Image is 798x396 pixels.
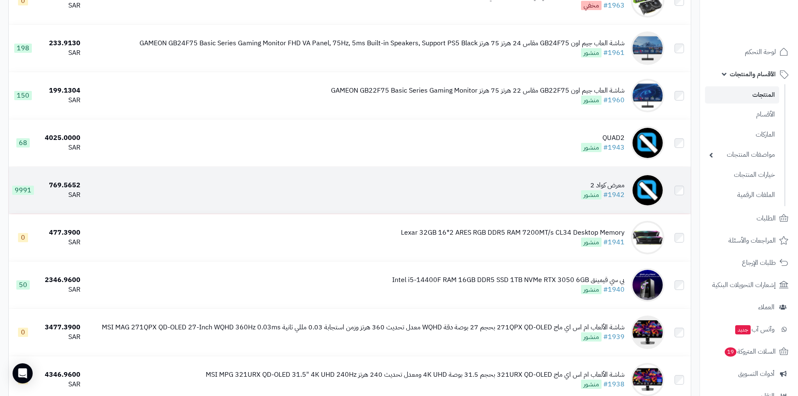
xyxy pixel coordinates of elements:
a: العملاء [705,297,793,317]
span: منشور [581,285,602,294]
img: شاشة العاب جيم اون GB22F75 مقاس 22 هرتز 75 هرتز GAMEON GB22F75 Basic Series Gaming Monitor [631,79,664,112]
div: شاشة الألعاب ام اس اي ماج 321URX QD-OLED بحجم 31.5 بوصة 4K UHD ومعدل تحديث 240 هرتز MSI MPG 321UR... [206,370,625,380]
div: SAR [41,1,80,10]
span: إشعارات التحويلات البنكية [712,279,776,291]
a: أدوات التسويق [705,364,793,384]
a: #1941 [603,237,625,247]
img: QUAD2 [631,126,664,160]
a: #1939 [603,332,625,342]
a: #1943 [603,142,625,153]
div: SAR [41,48,80,58]
span: السلات المتروكة [724,346,776,357]
div: 2346.9600 [41,275,80,285]
a: #1942 [603,190,625,200]
div: معرض كواد 2 [581,181,625,190]
span: طلبات الإرجاع [742,257,776,269]
span: 50 [16,280,30,290]
span: أدوات التسويق [738,368,775,380]
img: شاشة العاب جيم اون GB24F75 مقاس 24 هرتز 75 هرتز GAMEON GB24F75 Basic Series Gaming Monitor FHD VA... [631,31,664,65]
span: 198 [14,44,32,53]
span: منشور [581,143,602,152]
a: المنتجات [705,86,779,104]
div: شاشة العاب جيم اون GB22F75 مقاس 22 هرتز 75 هرتز GAMEON GB22F75 Basic Series Gaming Monitor [331,86,625,96]
a: الماركات [705,126,779,144]
a: طلبات الإرجاع [705,253,793,273]
div: 477.3900 [41,228,80,238]
span: منشور [581,190,602,199]
img: شاشة الألعاب ام اس اي ماج 271QPX QD-OLED بحجم 27 بوصة دقة WQHD معدل تحديث 360 هرتز وزمن استجابة 0... [631,316,664,349]
span: منشور [581,380,602,389]
div: 4025.0000 [41,133,80,143]
div: SAR [41,285,80,295]
img: معرض كواد 2 [631,173,664,207]
div: 3477.3900 [41,323,80,332]
div: 233.9130 [41,39,80,48]
a: مواصفات المنتجات [705,146,779,164]
a: الطلبات [705,208,793,228]
div: 4346.9600 [41,370,80,380]
a: السلات المتروكة19 [705,342,793,362]
a: #1961 [603,48,625,58]
div: بي سي قيمينق Intel i5-14400F RAM 16GB DDR5 SSD 1TB NVMe RTX 3050 6GB [392,275,625,285]
div: QUAD2 [581,133,625,143]
div: SAR [41,190,80,200]
img: Lexar 32GB 16*2 ARES RGB DDR5 RAM 7200MT/s CL34 Desktop Memory [631,221,664,254]
div: شاشة الألعاب ام اس اي ماج 271QPX QD-OLED بحجم 27 بوصة دقة WQHD معدل تحديث 360 هرتز وزمن استجابة 0... [102,323,625,332]
span: 0 [18,375,28,384]
span: العملاء [758,301,775,313]
a: #1963 [603,0,625,10]
div: SAR [41,96,80,105]
div: SAR [41,143,80,153]
a: وآتس آبجديد [705,319,793,339]
div: 199.1304 [41,86,80,96]
span: منشور [581,48,602,57]
div: شاشة العاب جيم اون GB24F75 مقاس 24 هرتز 75 هرتز GAMEON GB24F75 Basic Series Gaming Monitor FHD VA... [139,39,625,48]
span: منشور [581,332,602,342]
img: logo-2.png [741,6,790,24]
a: لوحة التحكم [705,42,793,62]
a: #1938 [603,379,625,389]
a: #1940 [603,285,625,295]
span: منشور [581,238,602,247]
a: إشعارات التحويلات البنكية [705,275,793,295]
div: SAR [41,238,80,247]
div: SAR [41,332,80,342]
span: الطلبات [757,212,776,224]
span: الأقسام والمنتجات [730,68,776,80]
span: 150 [14,91,32,100]
span: لوحة التحكم [745,46,776,58]
div: Open Intercom Messenger [13,363,33,383]
span: المراجعات والأسئلة [728,235,776,246]
a: الملفات الرقمية [705,186,779,204]
div: Lexar 32GB 16*2 ARES RGB DDR5 RAM 7200MT/s CL34 Desktop Memory [401,228,625,238]
span: 0 [18,328,28,337]
a: خيارات المنتجات [705,166,779,184]
span: جديد [735,325,751,334]
span: مخفي [581,1,602,10]
span: وآتس آب [734,324,775,335]
span: 9991 [12,186,34,195]
span: منشور [581,96,602,105]
span: 68 [16,138,30,148]
a: المراجعات والأسئلة [705,230,793,251]
div: SAR [41,380,80,389]
img: بي سي قيمينق Intel i5-14400F RAM 16GB DDR5 SSD 1TB NVMe RTX 3050 6GB [631,268,664,302]
span: 0 [18,233,28,242]
a: #1960 [603,95,625,105]
span: 19 [725,347,736,357]
div: 769.5652 [41,181,80,190]
a: الأقسام [705,106,779,124]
